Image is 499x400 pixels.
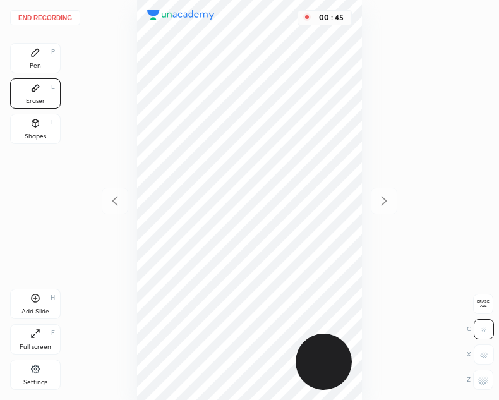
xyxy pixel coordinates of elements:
div: Settings [23,379,47,385]
div: F [51,330,55,336]
div: E [51,84,55,90]
div: X [467,344,494,365]
button: End recording [10,10,80,25]
span: Erase all [474,300,493,308]
div: Z [467,370,493,390]
div: C [467,319,494,339]
div: H [51,294,55,301]
div: P [51,49,55,55]
div: Full screen [20,344,51,350]
div: Shapes [25,133,46,140]
div: L [51,119,55,126]
img: logo.38c385cc.svg [147,10,215,20]
div: Pen [30,63,41,69]
div: 00 : 45 [316,13,346,22]
div: Eraser [26,98,45,104]
div: Add Slide [21,308,49,315]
